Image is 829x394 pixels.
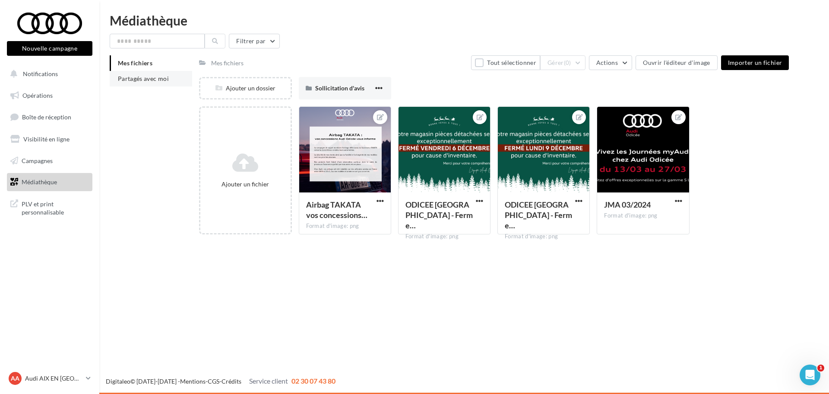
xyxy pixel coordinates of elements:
[7,370,92,387] a: AA Audi AIX EN [GEOGRAPHIC_DATA]
[204,180,287,189] div: Ajouter un fichier
[471,55,540,70] button: Tout sélectionner
[7,41,92,56] button: Nouvelle campagne
[405,200,473,230] span: ODICEE Aix-Marseille-St Vic - Fermeture inventaire 2024-2
[23,70,58,77] span: Notifications
[229,34,280,48] button: Filtrer par
[110,14,819,27] div: Médiathèque
[22,113,71,121] span: Boîte de réception
[306,200,367,220] span: Airbag TAKATA vos concessions Audi Odicée vous informe
[200,84,290,93] div: Ajouter un dossier
[728,59,782,66] span: Importer un fichier
[25,374,82,383] p: Audi AIX EN [GEOGRAPHIC_DATA]
[22,178,57,186] span: Médiathèque
[596,59,618,66] span: Actions
[505,233,582,240] div: Format d'image: png
[211,59,244,67] div: Mes fichiers
[106,378,130,385] a: Digitaleo
[291,377,335,385] span: 02 30 07 43 80
[180,378,206,385] a: Mentions
[5,130,94,148] a: Visibilité en ligne
[589,55,632,70] button: Actions
[604,212,682,220] div: Format d'image: png
[505,200,572,230] span: ODICEE Aix-Marseille-St Vic - Fermeture inventaire 2024-1
[23,135,70,143] span: Visibilité en ligne
[564,59,571,66] span: (0)
[306,222,384,230] div: Format d'image: png
[5,152,94,170] a: Campagnes
[540,55,585,70] button: Gérer(0)
[22,198,89,217] span: PLV et print personnalisable
[249,377,288,385] span: Service client
[118,59,152,67] span: Mes fichiers
[636,55,717,70] button: Ouvrir l'éditeur d'image
[5,86,94,105] a: Opérations
[22,92,53,99] span: Opérations
[22,157,53,164] span: Campagnes
[5,195,94,220] a: PLV et print personnalisable
[315,84,364,92] span: Sollicitation d'avis
[800,365,820,385] iframe: Intercom live chat
[118,75,169,82] span: Partagés avec moi
[405,233,483,240] div: Format d'image: png
[604,200,651,209] span: JMA 03/2024
[208,378,219,385] a: CGS
[106,378,335,385] span: © [DATE]-[DATE] - - -
[5,173,94,191] a: Médiathèque
[221,378,241,385] a: Crédits
[721,55,789,70] button: Importer un fichier
[817,365,824,372] span: 1
[11,374,19,383] span: AA
[5,108,94,126] a: Boîte de réception
[5,65,91,83] button: Notifications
